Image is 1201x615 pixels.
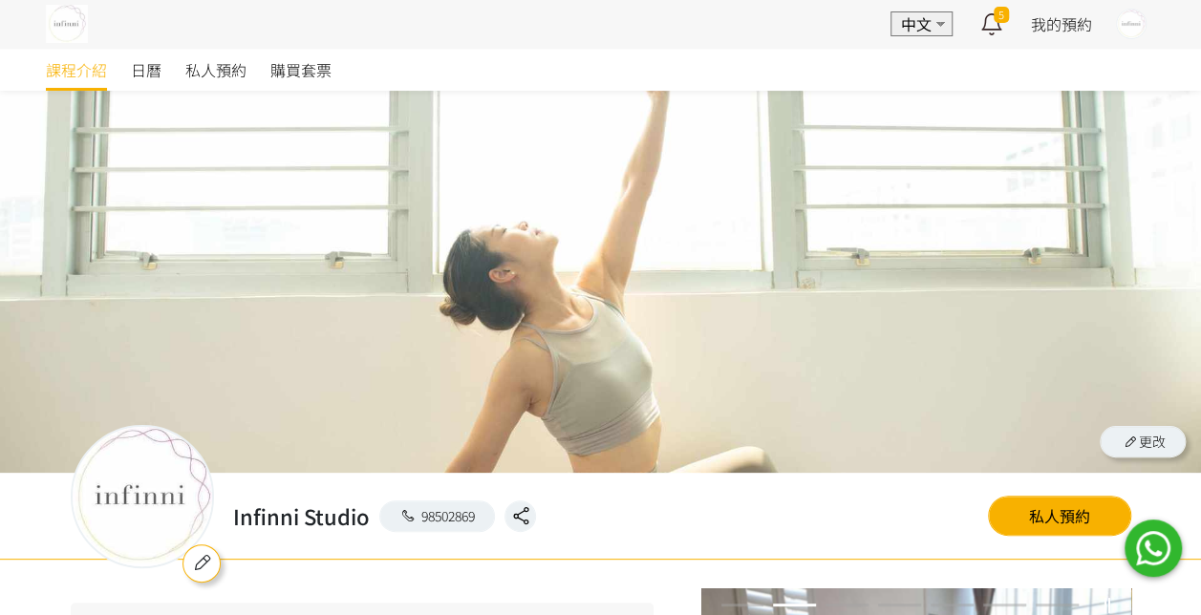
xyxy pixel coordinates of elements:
[379,500,496,532] a: 98502869
[1100,426,1186,457] a: 更改
[988,496,1131,536] a: 私人預約
[994,7,1009,23] span: 5
[131,49,161,91] a: 日曆
[46,49,107,91] a: 課程介紹
[1031,12,1092,35] a: 我的預約
[131,58,161,81] span: 日曆
[185,49,247,91] a: 私人預約
[270,58,332,81] span: 購買套票
[233,500,370,532] h2: Infinni Studio
[185,58,247,81] span: 私人預約
[46,5,88,43] img: UmtSWZRY0gu1lRj4AQWWVd8cpYfWlUk61kPeIg4C.jpg
[46,58,107,81] span: 課程介紹
[270,49,332,91] a: 購買套票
